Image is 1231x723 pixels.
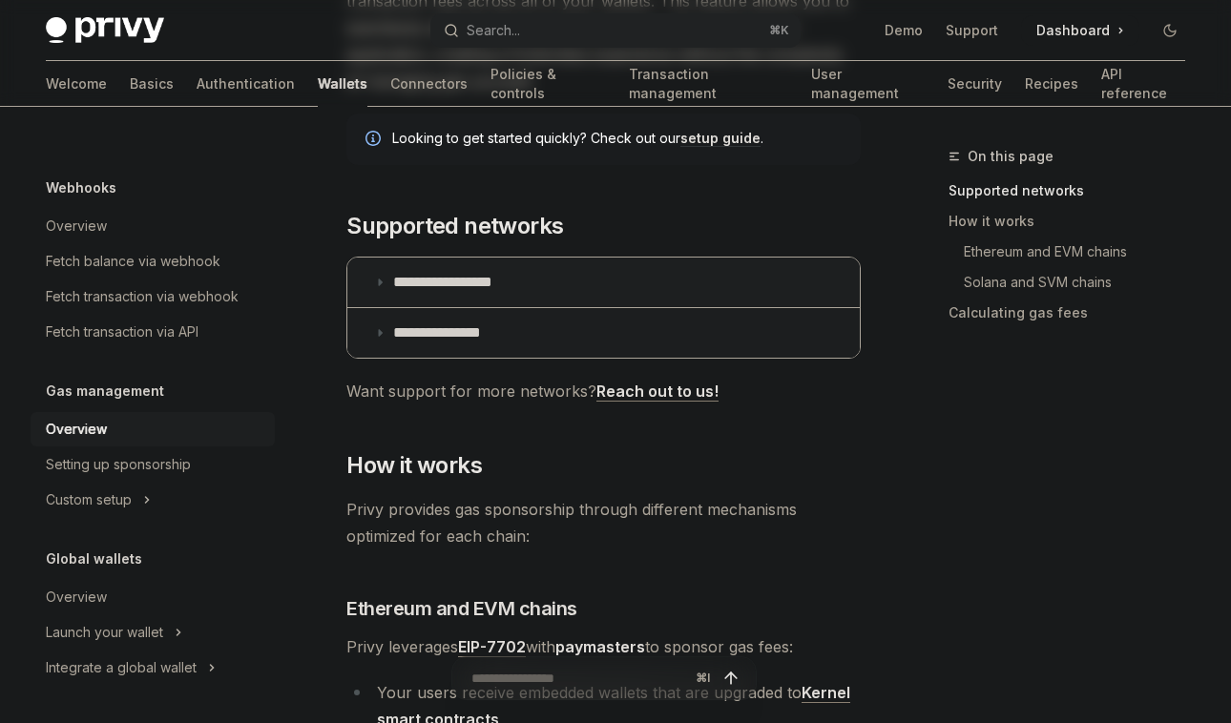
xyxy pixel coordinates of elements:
[31,615,275,650] button: Toggle Launch your wallet section
[718,665,744,692] button: Send message
[949,176,1200,206] a: Supported networks
[948,61,1002,107] a: Security
[392,129,842,148] span: Looking to get started quickly? Check out our .
[46,380,164,403] h5: Gas management
[1036,21,1110,40] span: Dashboard
[46,285,239,308] div: Fetch transaction via webhook
[346,595,577,622] span: Ethereum and EVM chains
[346,450,482,481] span: How it works
[1155,15,1185,46] button: Toggle dark mode
[949,267,1200,298] a: Solana and SVM chains
[346,211,563,241] span: Supported networks
[629,61,788,107] a: Transaction management
[46,547,142,570] h5: Global wallets
[555,637,645,656] strong: paymasters
[46,17,164,44] img: dark logo
[346,378,861,404] span: Want support for more networks?
[471,657,688,699] input: Ask a question...
[949,298,1200,328] a: Calculating gas fees
[31,412,275,446] a: Overview
[968,145,1054,168] span: On this page
[346,496,861,549] span: Privy provides gas sponsorship through different mechanisms optimized for each chain:
[885,21,923,40] a: Demo
[490,61,606,107] a: Policies & controls
[46,488,132,511] div: Custom setup
[46,586,107,609] div: Overview
[46,176,116,199] h5: Webhooks
[31,651,275,685] button: Toggle Integrate a global wallet section
[365,131,385,150] svg: Info
[949,206,1200,237] a: How it works
[680,130,761,147] a: setup guide
[346,633,861,660] span: Privy leverages with to sponsor gas fees:
[130,61,174,107] a: Basics
[31,209,275,243] a: Overview
[811,61,925,107] a: User management
[46,453,191,476] div: Setting up sponsorship
[1101,61,1185,107] a: API reference
[31,315,275,349] a: Fetch transaction via API
[46,61,107,107] a: Welcome
[390,61,468,107] a: Connectors
[31,244,275,279] a: Fetch balance via webhook
[46,215,107,238] div: Overview
[458,637,526,657] a: EIP-7702
[46,418,107,441] div: Overview
[946,21,998,40] a: Support
[46,621,163,644] div: Launch your wallet
[596,382,719,402] a: Reach out to us!
[46,250,220,273] div: Fetch balance via webhook
[31,483,275,517] button: Toggle Custom setup section
[430,13,800,48] button: Open search
[318,61,367,107] a: Wallets
[1025,61,1078,107] a: Recipes
[31,447,275,482] a: Setting up sponsorship
[949,237,1200,267] a: Ethereum and EVM chains
[1021,15,1139,46] a: Dashboard
[467,19,520,42] div: Search...
[769,23,789,38] span: ⌘ K
[31,580,275,614] a: Overview
[46,320,198,343] div: Fetch transaction via API
[46,656,197,679] div: Integrate a global wallet
[31,279,275,314] a: Fetch transaction via webhook
[197,61,295,107] a: Authentication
